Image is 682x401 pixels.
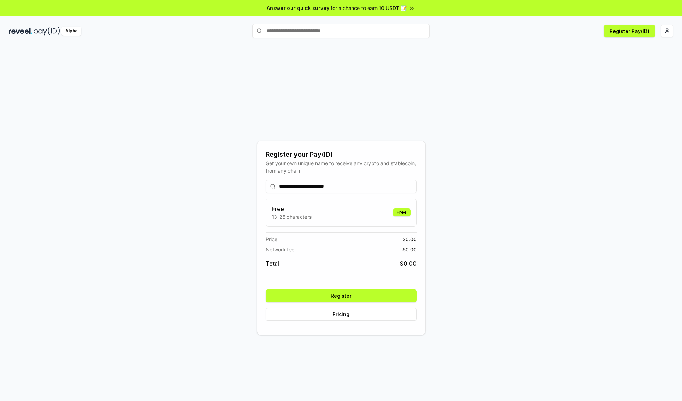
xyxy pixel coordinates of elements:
[272,205,312,213] h3: Free
[266,259,279,268] span: Total
[9,27,32,36] img: reveel_dark
[266,308,417,321] button: Pricing
[267,4,329,12] span: Answer our quick survey
[266,150,417,159] div: Register your Pay(ID)
[266,235,277,243] span: Price
[34,27,60,36] img: pay_id
[402,246,417,253] span: $ 0.00
[266,289,417,302] button: Register
[604,25,655,37] button: Register Pay(ID)
[402,235,417,243] span: $ 0.00
[331,4,407,12] span: for a chance to earn 10 USDT 📝
[61,27,81,36] div: Alpha
[393,208,411,216] div: Free
[266,246,294,253] span: Network fee
[400,259,417,268] span: $ 0.00
[266,159,417,174] div: Get your own unique name to receive any crypto and stablecoin, from any chain
[272,213,312,221] p: 13-25 characters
